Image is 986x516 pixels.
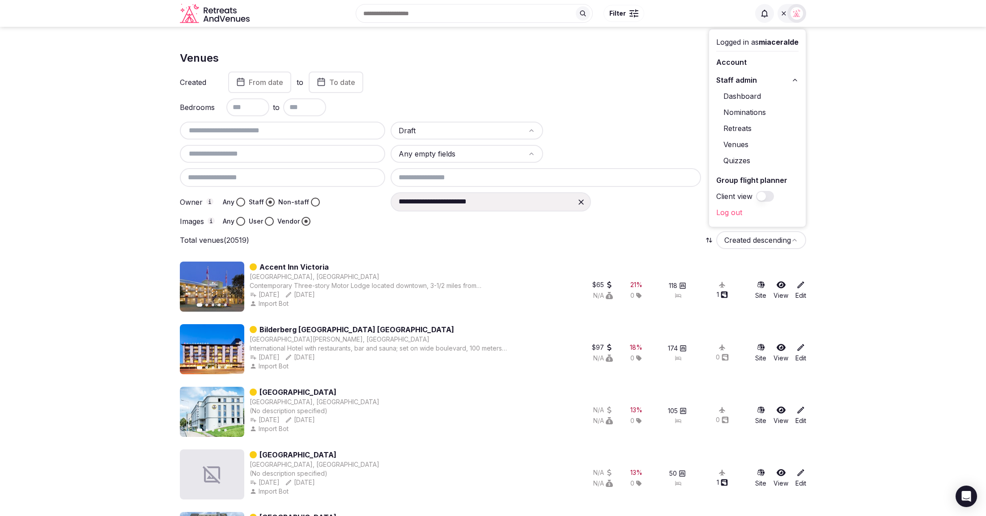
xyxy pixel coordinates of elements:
div: 18 % [630,343,642,352]
button: Site [755,280,766,300]
svg: Retreats and Venues company logo [180,4,251,24]
button: $65 [592,280,613,289]
button: 50 [669,469,686,478]
a: Edit [795,343,806,363]
button: N/A [593,468,613,477]
span: Filter [609,9,626,18]
a: Edit [795,280,806,300]
label: Any [223,198,234,207]
a: Site [755,406,766,425]
button: 13% [630,406,642,414]
img: Featured image for B&B Hotel Chemnitz [180,387,244,437]
button: [DATE] [250,478,280,487]
label: Vendor [277,217,300,226]
a: Dashboard [716,89,799,103]
div: [DATE] [250,290,280,299]
button: Images [208,217,215,224]
label: Images [180,217,216,225]
span: miaceralde [759,38,799,47]
a: View [773,280,788,300]
button: 1 [717,290,728,299]
label: Bedrooms [180,104,216,111]
a: Edit [795,406,806,425]
button: N/A [593,416,613,425]
div: 13 % [630,468,642,477]
span: 105 [668,406,678,415]
label: Staff [249,198,264,207]
a: Visit the homepage [180,4,251,24]
img: miaceralde [790,7,803,20]
button: Go to slide 4 [218,304,221,306]
div: 21 % [630,280,642,289]
button: Import Bot [250,424,290,433]
button: Go to slide 3 [212,366,214,369]
button: [DATE] [285,290,315,299]
div: [GEOGRAPHIC_DATA], [GEOGRAPHIC_DATA] [250,398,379,406]
a: [GEOGRAPHIC_DATA] [259,449,336,460]
button: Import Bot [250,487,290,496]
span: To date [329,78,355,87]
button: N/A [593,479,613,488]
div: Import Bot [250,299,290,308]
a: Site [755,343,766,363]
button: Go to slide 2 [205,429,208,431]
a: Accent Inn Victoria [259,262,329,272]
button: Go to slide 3 [212,304,214,306]
div: [GEOGRAPHIC_DATA], [GEOGRAPHIC_DATA] [250,460,379,469]
button: Go to slide 5 [224,304,227,306]
button: 21% [630,280,642,289]
a: Account [716,55,799,69]
button: N/A [593,406,613,414]
div: [DATE] [285,353,315,362]
a: View [773,406,788,425]
div: Contemporary Three-story Motor Lodge located downtown, 3-1/2 miles from [GEOGRAPHIC_DATA]. [250,281,511,290]
button: 0 [716,353,729,362]
button: 1 [717,478,728,487]
div: N/A [593,291,613,300]
a: [GEOGRAPHIC_DATA] [259,387,336,398]
div: Logged in as [716,37,799,47]
div: [DATE] [285,415,315,424]
button: Go to slide 2 [205,304,208,306]
button: N/A [593,354,613,363]
button: Go to slide 2 [205,366,208,369]
button: 174 [668,344,687,353]
button: Go to slide 5 [224,429,227,431]
button: [GEOGRAPHIC_DATA][PERSON_NAME], [GEOGRAPHIC_DATA] [250,335,429,344]
button: 105 [668,406,687,415]
div: (No description specified) [250,469,379,478]
button: Go to slide 3 [212,429,214,431]
button: Go to slide 1 [197,428,203,432]
button: Filter [603,5,644,22]
button: From date [228,72,291,93]
div: 0 [716,415,729,424]
button: Go to slide 4 [218,429,221,431]
a: Venues [716,137,799,152]
div: [DATE] [250,353,280,362]
button: Import Bot [250,362,290,371]
span: 0 [630,291,634,300]
button: $97 [592,343,613,352]
img: Featured image for Bilderberg Europa Hotel Scheveningen [180,324,244,374]
span: 0 [630,479,634,488]
button: Go to slide 4 [218,366,221,369]
p: Total venues (20519) [180,235,249,245]
button: Go to slide 1 [197,303,203,307]
label: Client view [716,191,752,202]
button: To date [309,72,363,93]
h1: Venues [180,51,219,66]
